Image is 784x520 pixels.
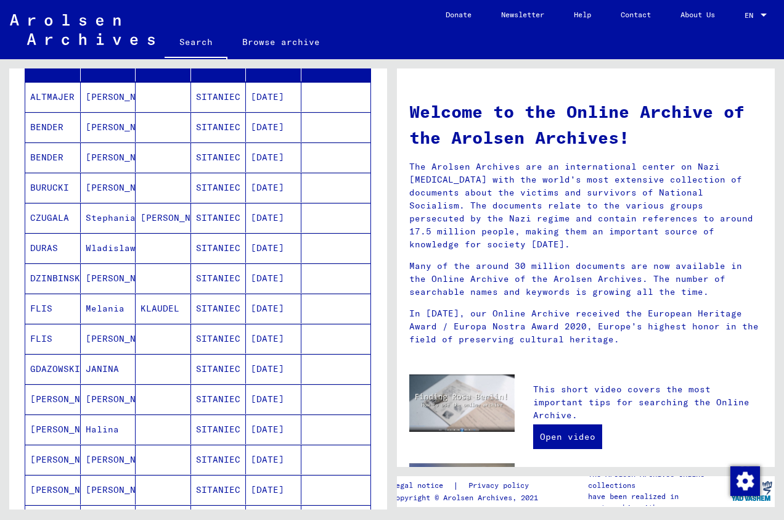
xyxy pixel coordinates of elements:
[246,203,301,233] mat-cell: [DATE]
[81,445,136,474] mat-cell: [PERSON_NAME]
[25,233,81,263] mat-cell: DURAS
[191,475,247,505] mat-cell: SITANIEC
[191,294,247,323] mat-cell: SITANIEC
[409,374,515,432] img: video.jpg
[81,294,136,323] mat-cell: Melania
[459,479,544,492] a: Privacy policy
[191,354,247,384] mat-cell: SITANIEC
[409,260,762,299] p: Many of the around 30 million documents are now available in the Online Archive of the Arolsen Ar...
[25,445,81,474] mat-cell: [PERSON_NAME]
[25,294,81,323] mat-cell: FLIS
[25,82,81,112] mat-cell: ALTMAJER
[227,27,335,57] a: Browse archive
[391,492,544,503] p: Copyright © Arolsen Archives, 2021
[25,324,81,353] mat-cell: FLIS
[191,233,247,263] mat-cell: SITANIEC
[25,384,81,414] mat-cell: [PERSON_NAME]
[409,160,762,251] p: The Arolsen Archives are an international center on Nazi [MEDICAL_DATA] with the world’s most ext...
[81,173,136,202] mat-cell: [PERSON_NAME]
[25,415,81,444] mat-cell: [PERSON_NAME]
[25,263,81,293] mat-cell: DZINBINSKA
[246,173,301,202] mat-cell: [DATE]
[25,475,81,505] mat-cell: [PERSON_NAME]
[246,354,301,384] mat-cell: [DATE]
[165,27,227,59] a: Search
[81,384,136,414] mat-cell: [PERSON_NAME]
[246,263,301,293] mat-cell: [DATE]
[81,475,136,505] mat-cell: [PERSON_NAME]
[81,354,136,384] mat-cell: JANINA
[191,415,247,444] mat-cell: SITANIEC
[191,173,247,202] mat-cell: SITANIEC
[588,469,727,491] p: The Arolsen Archives online collections
[81,203,136,233] mat-cell: Stephania
[191,203,247,233] mat-cell: SITANIEC
[409,99,762,151] h1: Welcome to the Online Archive of the Arolsen Archives!
[81,142,136,172] mat-cell: [PERSON_NAME]
[191,263,247,293] mat-cell: SITANIEC
[409,307,762,346] p: In [DATE], our Online Archive received the European Heritage Award / Europa Nostra Award 2020, Eu...
[730,466,760,496] img: Change consent
[25,112,81,142] mat-cell: BENDER
[246,294,301,323] mat-cell: [DATE]
[191,384,247,414] mat-cell: SITANIEC
[136,294,191,323] mat-cell: KLAUDEL
[191,445,247,474] mat-cell: SITANIEC
[246,82,301,112] mat-cell: [DATE]
[10,14,155,45] img: Arolsen_neg.svg
[745,10,753,20] mat-select-trigger: EN
[191,112,247,142] mat-cell: SITANIEC
[81,415,136,444] mat-cell: Halina
[81,263,136,293] mat-cell: [PERSON_NAME]
[25,142,81,172] mat-cell: BENDER
[246,445,301,474] mat-cell: [DATE]
[246,384,301,414] mat-cell: [DATE]
[81,324,136,353] mat-cell: [PERSON_NAME]
[246,142,301,172] mat-cell: [DATE]
[729,476,775,506] img: yv_logo.png
[533,424,602,449] a: Open video
[136,203,191,233] mat-cell: [PERSON_NAME]
[81,82,136,112] mat-cell: [PERSON_NAME]
[246,475,301,505] mat-cell: [DATE]
[246,233,301,263] mat-cell: [DATE]
[246,415,301,444] mat-cell: [DATE]
[391,479,544,492] div: |
[246,112,301,142] mat-cell: [DATE]
[246,324,301,353] mat-cell: [DATE]
[25,173,81,202] mat-cell: BURUCKI
[191,142,247,172] mat-cell: SITANIEC
[588,491,727,513] p: have been realized in partnership with
[81,233,136,263] mat-cell: Wladislaw
[391,479,453,492] a: Legal notice
[533,383,762,422] p: This short video covers the most important tips for searching the Online Archive.
[191,324,247,353] mat-cell: SITANIEC
[81,112,136,142] mat-cell: [PERSON_NAME]
[191,82,247,112] mat-cell: SITANIEC
[25,203,81,233] mat-cell: CZUGALA
[730,466,759,495] div: Change consent
[25,354,81,384] mat-cell: GDAZOWSKI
